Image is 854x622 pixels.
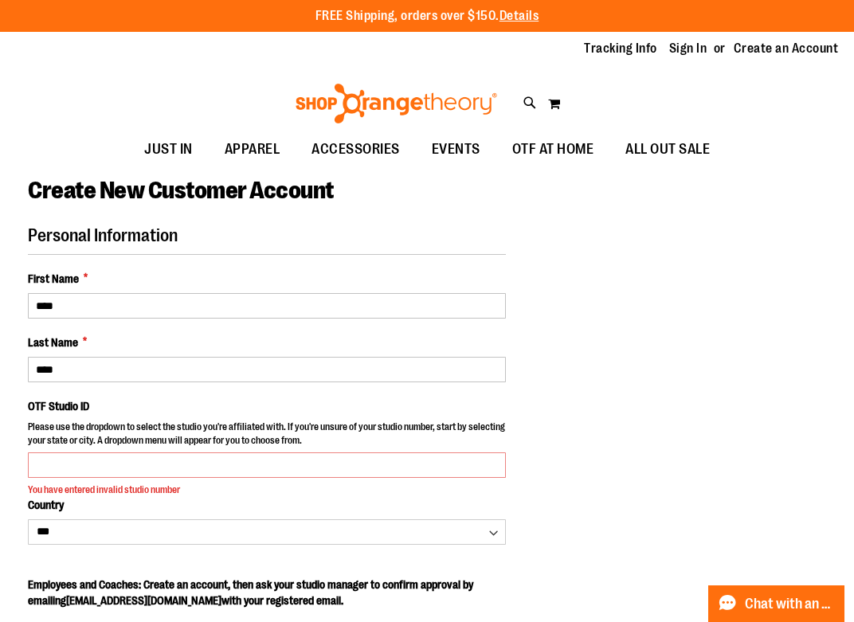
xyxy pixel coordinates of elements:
[293,84,499,123] img: Shop Orangetheory
[584,40,657,57] a: Tracking Info
[28,334,78,350] span: Last Name
[28,499,64,511] span: Country
[499,9,539,23] a: Details
[225,131,280,167] span: APPAREL
[28,177,334,204] span: Create New Customer Account
[625,131,710,167] span: ALL OUT SALE
[432,131,480,167] span: EVENTS
[28,483,506,497] div: You have entered invalid studio number
[28,225,178,245] span: Personal Information
[144,131,193,167] span: JUST IN
[28,578,473,607] span: Employees and Coaches: Create an account, then ask your studio manager to confirm approval by ema...
[745,597,835,612] span: Chat with an Expert
[734,40,839,57] a: Create an Account
[28,400,89,413] span: OTF Studio ID
[28,421,506,452] p: Please use the dropdown to select the studio you're affiliated with. If you're unsure of your stu...
[315,7,539,25] p: FREE Shipping, orders over $150.
[311,131,400,167] span: ACCESSORIES
[669,40,707,57] a: Sign In
[708,585,845,622] button: Chat with an Expert
[512,131,594,167] span: OTF AT HOME
[28,271,79,287] span: First Name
